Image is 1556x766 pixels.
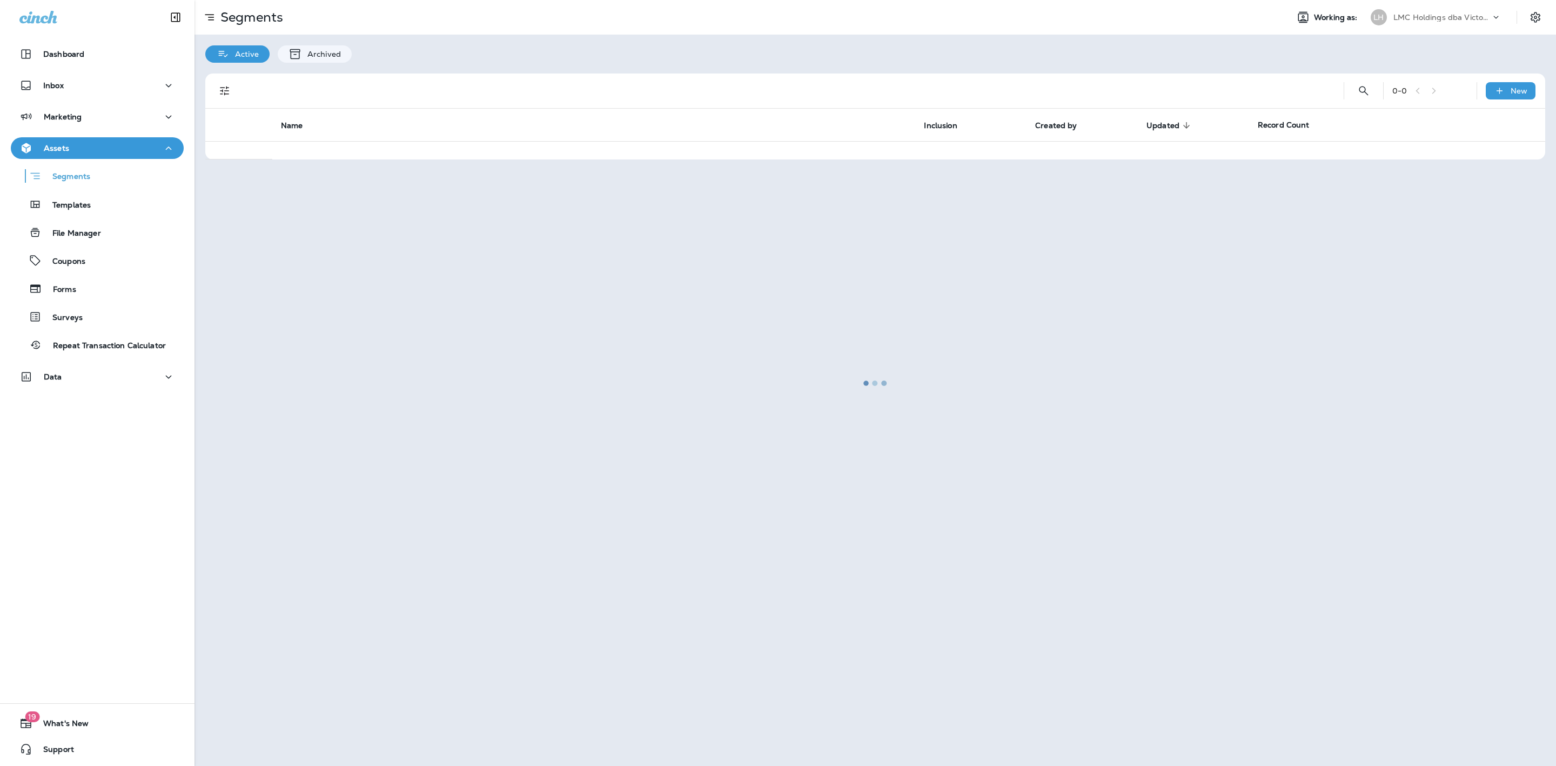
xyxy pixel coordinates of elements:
[1511,86,1527,95] p: New
[42,172,90,183] p: Segments
[11,43,184,65] button: Dashboard
[11,106,184,128] button: Marketing
[11,137,184,159] button: Assets
[42,229,101,239] p: File Manager
[42,201,91,211] p: Templates
[42,341,166,351] p: Repeat Transaction Calculator
[160,6,191,28] button: Collapse Sidebar
[43,81,64,90] p: Inbox
[11,164,184,188] button: Segments
[44,144,69,152] p: Assets
[11,277,184,300] button: Forms
[11,75,184,96] button: Inbox
[11,221,184,244] button: File Manager
[11,366,184,388] button: Data
[11,305,184,328] button: Surveys
[42,285,76,295] p: Forms
[11,193,184,216] button: Templates
[43,50,84,58] p: Dashboard
[25,711,39,722] span: 19
[32,745,74,758] span: Support
[11,712,184,734] button: 19What's New
[11,249,184,272] button: Coupons
[44,372,62,381] p: Data
[42,313,83,323] p: Surveys
[11,738,184,760] button: Support
[42,257,85,267] p: Coupons
[32,719,89,732] span: What's New
[11,334,184,356] button: Repeat Transaction Calculator
[44,112,82,121] p: Marketing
